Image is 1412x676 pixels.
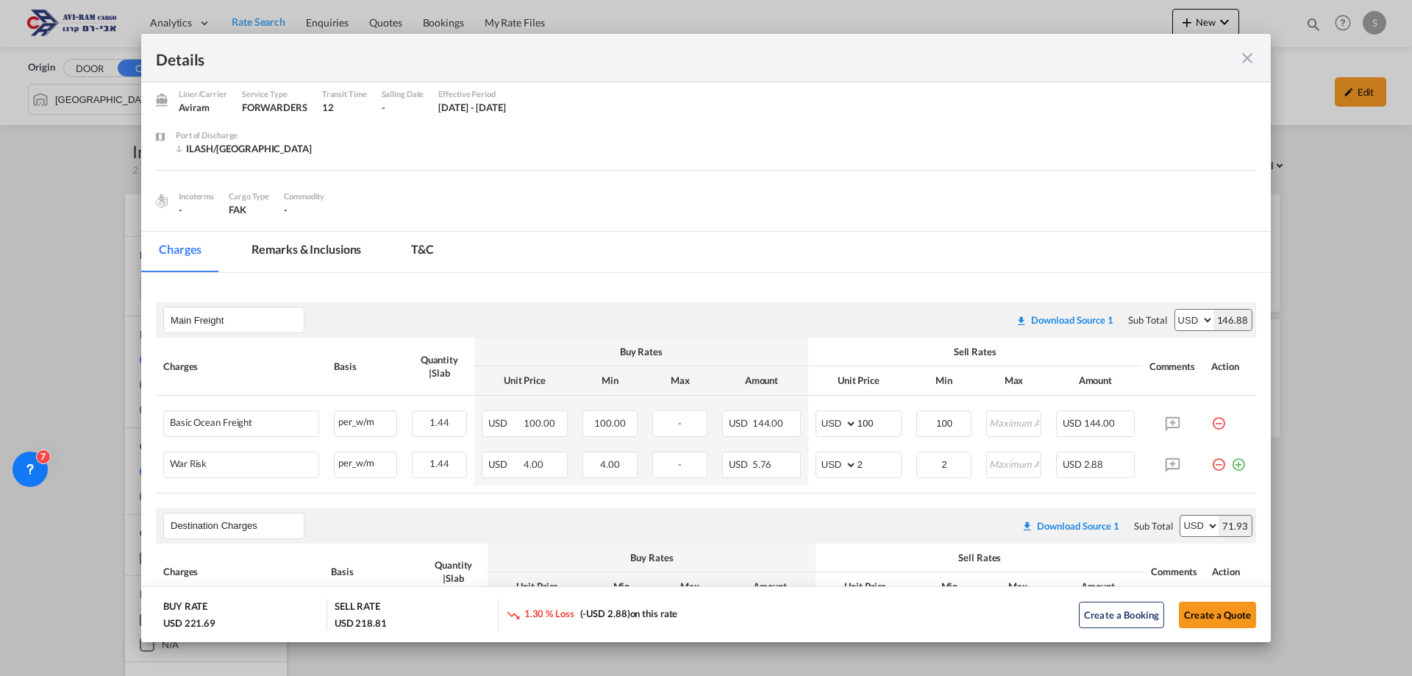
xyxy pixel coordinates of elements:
[645,366,715,395] th: Max
[488,417,522,429] span: USD
[335,616,387,630] div: USD 218.81
[156,49,1146,67] div: Details
[1144,544,1205,601] th: Comments
[580,608,630,619] span: (-USD 2.88)
[816,572,915,601] th: Unit Price
[382,101,424,114] div: -
[1008,307,1121,333] button: Download original source rate sheet
[1204,338,1256,395] th: Action
[141,232,466,272] md-pagination-wrapper: Use the left and right arrow keys to navigate between tabs
[495,551,808,564] div: Buy Rates
[506,608,521,622] md-icon: icon-trending-down
[857,452,901,474] input: 2
[179,88,227,101] div: Liner/Carrier
[1021,520,1033,532] md-icon: icon-download
[656,572,724,601] th: Max
[229,203,269,216] div: FAK
[1049,366,1142,395] th: Amount
[179,101,227,114] div: Aviram
[729,417,750,429] span: USD
[729,458,750,470] span: USD
[524,608,574,619] span: 1.30 % Loss
[1205,544,1256,601] th: Action
[171,515,304,537] input: Leg Name
[179,190,214,203] div: Incoterms
[438,88,506,101] div: Effective Period
[1179,602,1256,628] button: Create a Quote
[678,458,682,470] span: -
[141,34,1271,642] md-dialog: Port of Loading ...
[163,616,215,630] div: USD 221.69
[524,417,555,429] span: 100.00
[1128,313,1166,327] div: Sub Total
[474,366,575,395] th: Unit Price
[284,204,288,216] span: -
[1134,519,1172,533] div: Sub Total
[335,411,396,430] div: per_w/m
[752,458,772,470] span: 5.76
[587,572,655,601] th: Min
[393,232,452,272] md-tab-item: T&C
[1014,520,1127,532] div: Download original source rate sheet
[1037,520,1119,532] div: Download Source 1
[154,193,170,209] img: cargo.png
[334,360,397,373] div: Basis
[988,411,1041,433] input: Maximum Amount
[229,190,269,203] div: Cargo Type
[427,558,480,585] div: Quantity | Slab
[429,416,449,428] span: 1.44
[1052,572,1144,601] th: Amount
[506,607,678,622] div: on this rate
[1142,338,1204,395] th: Comments
[176,142,312,155] div: ILASH/Ashdod
[163,599,207,616] div: BUY RATE
[488,458,522,470] span: USD
[1031,314,1113,326] div: Download Source 1
[988,452,1041,474] input: Maximum Amount
[1238,49,1256,67] md-icon: icon-close fg-AAA8AD m-0 cursor
[600,458,620,470] span: 4.00
[412,353,467,380] div: Quantity | Slab
[1211,452,1226,466] md-icon: icon-minus-circle-outline red-400-fg pt-7
[429,458,449,469] span: 1.44
[234,232,379,272] md-tab-item: Remarks & Inclusions
[915,572,983,601] th: Min
[724,572,816,601] th: Amount
[382,88,424,101] div: Sailing Date
[170,417,252,428] div: Basic Ocean Freight
[141,232,219,272] md-tab-item: Charges
[1063,458,1082,470] span: USD
[979,366,1049,395] th: Max
[284,190,324,203] div: Commodity
[322,88,367,101] div: Transit Time
[438,101,506,114] div: 1 Sep 2025 - 30 Sep 2025
[524,458,543,470] span: 4.00
[176,129,312,142] div: Port of Discharge
[808,366,909,395] th: Unit Price
[575,366,645,395] th: Min
[594,417,625,429] span: 100.00
[170,458,207,469] div: War Risk
[335,452,396,471] div: per_w/m
[857,411,901,433] input: 100
[1084,458,1104,470] span: 2.88
[1008,314,1121,326] div: Download original source rate sheet
[1213,310,1252,330] div: 146.88
[909,366,979,395] th: Min
[1084,417,1115,429] span: 144.00
[752,417,783,429] span: 144.00
[1021,520,1119,532] div: Download original source rate sheet
[331,565,412,578] div: Basis
[179,203,214,216] div: -
[715,366,808,395] th: Amount
[918,452,971,474] input: Minimum Amount
[163,565,316,578] div: Charges
[488,572,587,601] th: Unit Price
[335,599,380,616] div: SELL RATE
[1211,410,1226,425] md-icon: icon-minus-circle-outline red-400-fg pt-7
[171,309,304,331] input: Leg Name
[1079,602,1164,628] button: Create a Booking
[1014,513,1127,539] button: Download original source rate sheet
[823,551,1136,564] div: Sell Rates
[984,572,1052,601] th: Max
